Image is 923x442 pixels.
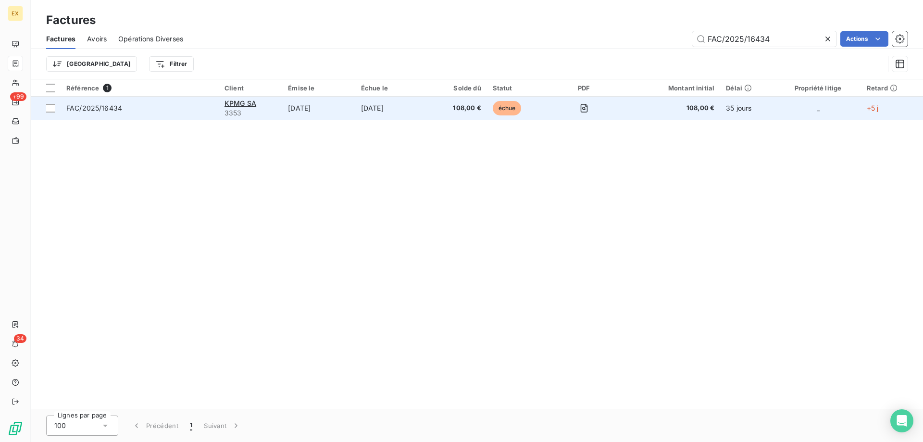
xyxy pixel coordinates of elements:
[624,84,714,92] div: Montant initial
[14,334,26,343] span: 34
[46,12,96,29] h3: Factures
[118,34,183,44] span: Opérations Diverses
[624,103,714,113] span: 108,00 €
[720,97,775,120] td: 35 jours
[361,84,423,92] div: Échue le
[867,104,879,112] span: +5 j
[355,97,429,120] td: [DATE]
[198,416,247,436] button: Suivant
[54,421,66,430] span: 100
[225,108,276,118] span: 3353
[126,416,184,436] button: Précédent
[190,421,192,430] span: 1
[66,104,122,112] span: FAC/2025/16434
[46,56,137,72] button: [GEOGRAPHIC_DATA]
[493,101,522,115] span: échue
[726,84,769,92] div: Délai
[149,56,193,72] button: Filtrer
[840,31,888,47] button: Actions
[288,84,349,92] div: Émise le
[817,104,820,112] span: _
[435,103,481,113] span: 108,00 €
[225,99,256,107] span: KPMG SA
[66,84,99,92] span: Référence
[435,84,481,92] div: Solde dû
[867,84,917,92] div: Retard
[282,97,355,120] td: [DATE]
[781,84,855,92] div: Propriété litige
[184,416,198,436] button: 1
[10,92,26,101] span: +99
[103,84,112,92] span: 1
[225,84,276,92] div: Client
[46,34,75,44] span: Factures
[890,409,913,432] div: Open Intercom Messenger
[493,84,544,92] div: Statut
[8,6,23,21] div: EX
[8,421,23,436] img: Logo LeanPay
[692,31,836,47] input: Rechercher
[87,34,107,44] span: Avoirs
[555,84,612,92] div: PDF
